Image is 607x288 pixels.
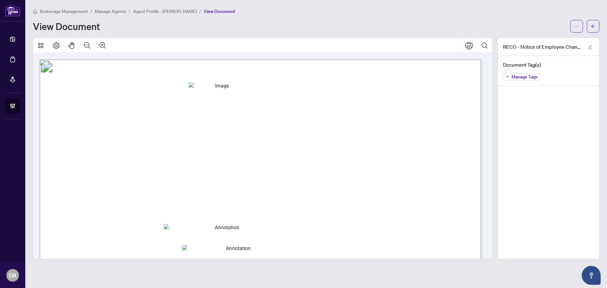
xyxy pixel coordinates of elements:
[512,75,538,79] span: Manage Tags
[503,61,594,69] h4: Document Tag(s)
[5,5,20,16] img: logo
[503,73,541,81] button: Manage Tags
[506,75,509,78] span: plus
[582,266,601,285] button: Open asap
[503,43,582,51] span: RECO - Notice of Employee Change - Transfer EXECUTED 9.pdf
[129,8,131,15] li: /
[204,9,235,14] span: View Document
[574,24,579,28] span: ellipsis
[591,24,595,28] span: arrow-left
[133,9,197,14] span: Agent Profile - [PERSON_NAME]
[95,9,126,14] span: Manage Agents
[9,271,17,280] span: OA
[40,9,88,14] span: Brokerage Management
[199,8,201,15] li: /
[33,9,37,14] span: home
[90,8,92,15] li: /
[33,21,100,31] h1: View Document
[588,45,592,49] span: edit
